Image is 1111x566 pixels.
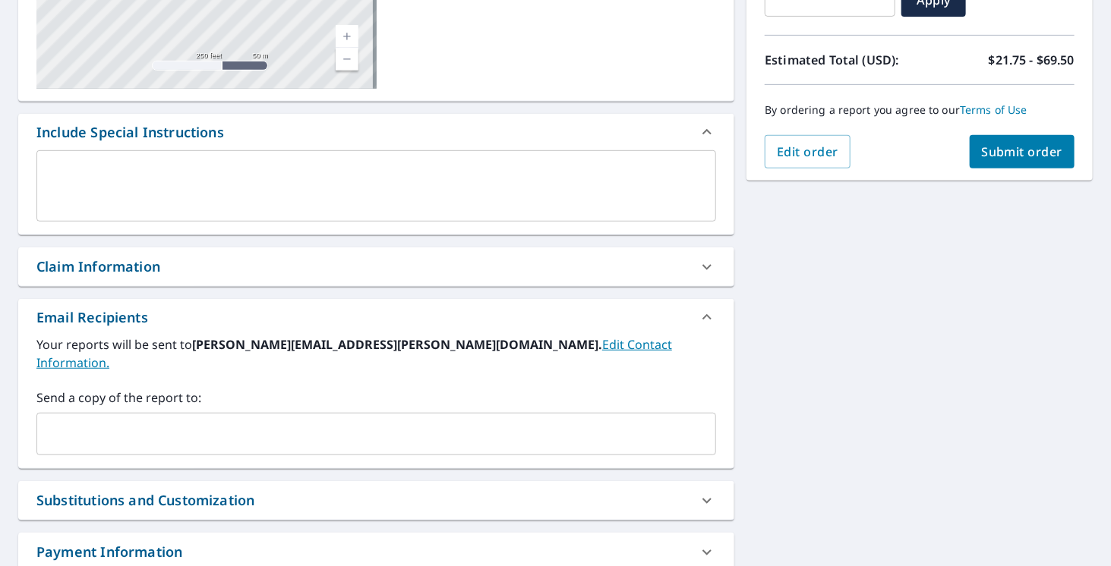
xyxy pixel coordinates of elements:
[989,51,1075,69] p: $21.75 - $69.50
[18,247,734,286] div: Claim Information
[36,335,716,372] label: Your reports will be sent to
[36,388,716,407] label: Send a copy of the report to:
[777,143,838,160] span: Edit order
[765,51,920,69] p: Estimated Total (USD):
[982,143,1063,160] span: Submit order
[36,307,148,328] div: Email Recipients
[36,122,224,143] div: Include Special Instructions
[336,48,358,71] a: Current Level 17, Zoom Out
[18,481,734,520] div: Substitutions and Customization
[970,135,1075,168] button: Submit order
[192,336,602,353] b: [PERSON_NAME][EMAIL_ADDRESS][PERSON_NAME][DOMAIN_NAME].
[765,135,851,168] button: Edit order
[18,299,734,335] div: Email Recipients
[336,25,358,48] a: Current Level 17, Zoom In
[36,542,182,562] div: Payment Information
[18,114,734,150] div: Include Special Instructions
[960,102,1027,117] a: Terms of Use
[36,256,160,277] div: Claim Information
[765,103,1075,117] p: By ordering a report you agree to our
[36,490,254,511] div: Substitutions and Customization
